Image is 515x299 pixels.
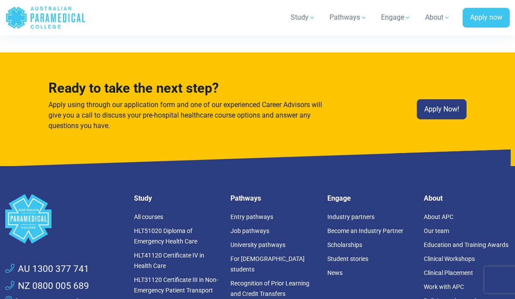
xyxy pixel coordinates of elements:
a: All courses [134,213,163,220]
a: For [DEMOGRAPHIC_DATA] students [230,255,305,273]
a: Clinical Workshops [424,255,475,262]
h5: Study [134,194,220,202]
p: Apply using through our application form and one of our experienced Career Advisors will give you... [48,100,324,131]
a: Work with APC [424,283,464,290]
h5: Engage [327,194,413,202]
a: Entry pathways [230,213,273,220]
a: University pathways [230,241,285,248]
a: HLT31120 Certificate III in Non-Emergency Patient Transport [134,276,218,294]
h5: Pathways [230,194,316,202]
a: Study [285,5,321,30]
a: News [327,269,343,276]
a: Job pathways [230,227,269,234]
a: Apply now [463,8,510,28]
a: Australian Paramedical College [5,3,86,32]
a: Become an Industry Partner [327,227,403,234]
a: Industry partners [327,213,374,220]
a: Engage [376,5,416,30]
a: Space [5,194,124,243]
a: HLT51020 Diploma of Emergency Health Care [134,227,197,245]
a: Apply Now! [417,99,467,119]
a: Our team [424,227,449,234]
a: Pathways [324,5,372,30]
a: About APC [424,213,453,220]
a: About [420,5,456,30]
a: Clinical Placement [424,269,473,276]
a: HLT41120 Certificate IV in Health Care [134,252,204,269]
a: Recognition of Prior Learning and Credit Transfers [230,280,309,297]
h3: Ready to take the next step? [48,80,324,97]
a: Scholarships [327,241,362,248]
a: Student stories [327,255,368,262]
h5: About [424,194,510,202]
a: Education and Training Awards [424,241,508,248]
